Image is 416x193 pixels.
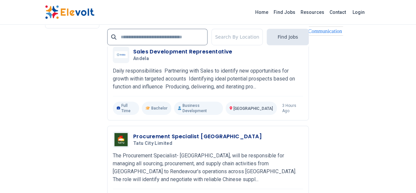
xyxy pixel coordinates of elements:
[113,47,303,115] a: AndelaSales Development RepresentativeAndelaDaily responsibilities Partnering with Sales to ident...
[271,7,298,17] a: Find Jobs
[113,67,303,91] p: Daily responsibilities Partnering with Sales to identify new opportunities for growth within targ...
[349,6,369,19] a: Login
[327,7,349,17] a: Contact
[45,5,94,19] img: Elevolt
[133,48,232,56] h3: Sales Development Representative
[133,56,149,62] span: Andela
[114,133,128,146] img: Tatu City Limited
[114,51,128,58] img: Andela
[151,106,167,111] span: Bachelor
[133,133,262,141] h3: Procurement Specialist [GEOGRAPHIC_DATA]
[267,29,309,45] button: Find Jobs
[133,141,172,146] span: Tatu City Limited
[174,102,223,115] p: Business Development
[233,106,273,111] span: [GEOGRAPHIC_DATA]
[298,7,327,17] a: Resources
[113,152,303,183] p: The Procurement Specialist- [GEOGRAPHIC_DATA], will be responsible for managing all sourcing, pro...
[282,103,304,113] p: 3 hours ago
[383,161,416,193] iframe: Chat Widget
[113,102,139,115] p: Full Time
[253,7,271,17] a: Home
